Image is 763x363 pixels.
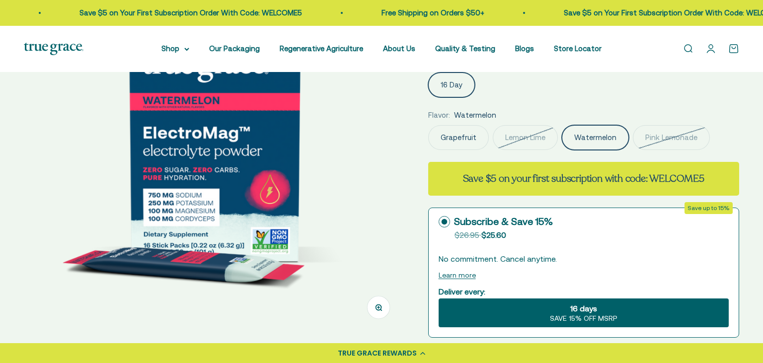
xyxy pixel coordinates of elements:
a: Regenerative Agriculture [280,44,363,53]
a: Blogs [515,44,534,53]
span: Watermelon [454,109,496,121]
a: Store Locator [554,44,602,53]
a: Our Packaging [209,44,260,53]
div: TRUE GRACE REWARDS [338,348,417,359]
p: Save $5 on Your First Subscription Order With Code: WELCOME5 [78,7,301,19]
legend: Flavor: [428,109,450,121]
a: About Us [383,44,415,53]
summary: Shop [161,43,189,55]
a: Free Shipping on Orders $50+ [380,8,483,17]
a: Quality & Testing [435,44,495,53]
strong: Save $5 on your first subscription with code: WELCOME5 [463,172,704,185]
